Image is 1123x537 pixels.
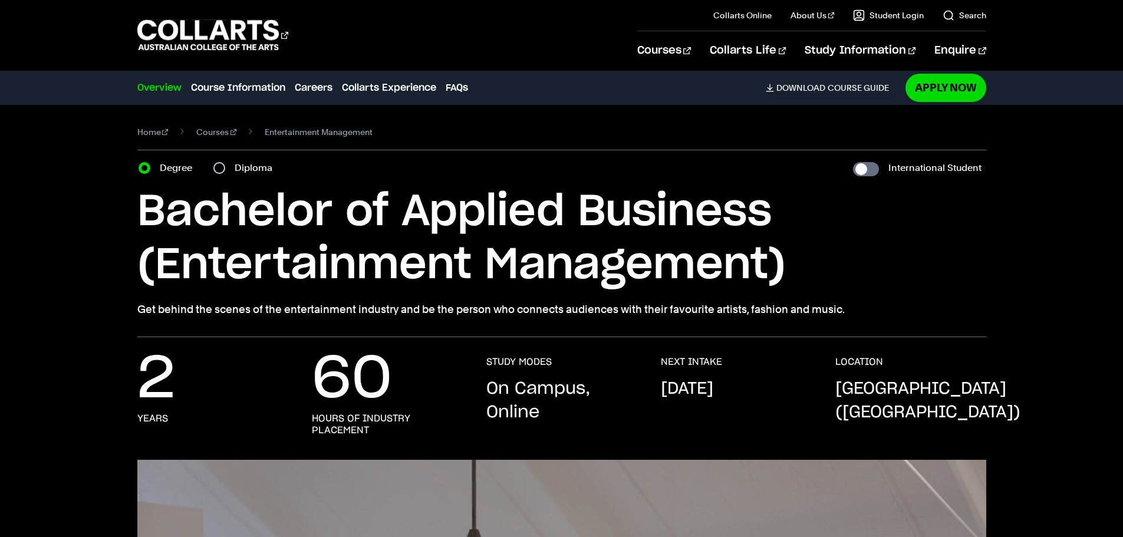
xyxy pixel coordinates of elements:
a: Careers [295,81,332,95]
div: Go to homepage [137,18,288,52]
span: Download [776,83,825,93]
h3: NEXT INTAKE [661,356,722,368]
a: Search [943,9,986,21]
p: 2 [137,356,175,403]
a: Course Information [191,81,285,95]
p: On Campus, Online [486,377,637,424]
a: Collarts Online [713,9,772,21]
span: Entertainment Management [265,124,373,140]
a: FAQs [446,81,468,95]
a: Enquire [934,31,986,70]
p: [DATE] [661,377,713,401]
a: Courses [637,31,691,70]
a: Apply Now [905,74,986,101]
h3: hours of industry placement [312,413,463,436]
h3: LOCATION [835,356,883,368]
a: Collarts Experience [342,81,436,95]
h1: Bachelor of Applied Business (Entertainment Management) [137,186,986,292]
a: Home [137,124,169,140]
label: Degree [160,160,199,176]
label: Diploma [235,160,279,176]
a: Overview [137,81,182,95]
a: Student Login [853,9,924,21]
h3: years [137,413,168,424]
label: International Student [888,160,982,176]
a: DownloadCourse Guide [766,83,898,93]
p: Get behind the scenes of the entertainment industry and be the person who connects audiences with... [137,301,986,318]
p: 60 [312,356,392,403]
a: Study Information [805,31,915,70]
h3: STUDY MODES [486,356,552,368]
a: About Us [791,9,834,21]
p: [GEOGRAPHIC_DATA] ([GEOGRAPHIC_DATA]) [835,377,1020,424]
a: Courses [196,124,236,140]
a: Collarts Life [710,31,786,70]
